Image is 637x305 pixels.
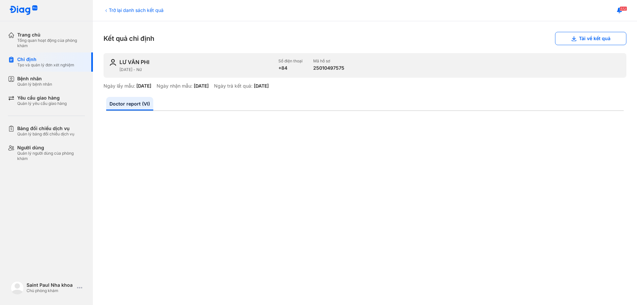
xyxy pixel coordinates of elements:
[278,58,303,64] div: Số điện thoại
[106,97,153,111] a: Doctor report (VI)
[17,101,67,106] div: Quản lý yêu cầu giao hàng
[17,95,67,101] div: Yêu cầu giao hàng
[27,282,74,288] div: Saint Paul Nha khoa
[104,32,626,45] div: Kết quả chỉ định
[17,76,52,82] div: Bệnh nhân
[136,83,151,89] div: [DATE]
[9,5,38,16] img: logo
[194,83,209,89] div: [DATE]
[17,125,74,131] div: Bảng đối chiếu dịch vụ
[119,58,149,66] div: LƯ VÂN PHI
[17,145,85,151] div: Người dùng
[27,288,74,293] div: Chủ phòng khám
[555,32,626,45] button: Tải về kết quả
[104,83,135,89] div: Ngày lấy mẫu:
[17,151,85,161] div: Quản lý người dùng của phòng khám
[17,131,74,137] div: Quản lý bảng đối chiếu dịch vụ
[109,58,117,66] img: user-icon
[278,65,303,71] div: +84
[17,62,74,68] div: Tạo và quản lý đơn xét nghiệm
[17,82,52,87] div: Quản lý bệnh nhân
[620,6,627,11] span: 512
[214,83,252,89] div: Ngày trả kết quả:
[17,32,85,38] div: Trang chủ
[17,56,74,62] div: Chỉ định
[17,38,85,48] div: Tổng quan hoạt động của phòng khám
[157,83,192,89] div: Ngày nhận mẫu:
[313,58,344,64] div: Mã hồ sơ
[104,7,164,14] div: Trở lại danh sách kết quả
[313,65,344,71] div: 25010497575
[119,67,273,72] div: [DATE] - Nữ
[11,281,24,294] img: logo
[254,83,269,89] div: [DATE]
